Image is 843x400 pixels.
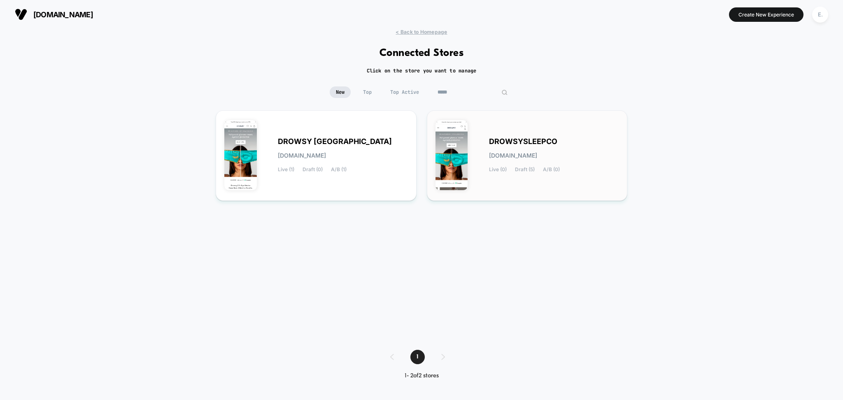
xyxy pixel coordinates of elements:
span: DROWSYSLEEPCO [489,139,557,144]
span: [DOMAIN_NAME] [278,153,326,158]
span: A/B (1) [331,167,347,172]
h2: Click on the store you want to manage [367,67,477,74]
img: DROWSYSLEEPCO [435,120,468,190]
img: Visually logo [15,8,27,21]
span: A/B (0) [543,167,560,172]
h1: Connected Stores [380,47,464,59]
button: [DOMAIN_NAME] [12,8,95,21]
span: Live (1) [278,167,294,172]
button: Create New Experience [729,7,803,22]
div: E. [812,7,828,23]
span: Draft (0) [303,167,323,172]
span: [DOMAIN_NAME] [33,10,93,19]
span: Top Active [384,86,425,98]
span: < Back to Homepage [396,29,447,35]
img: edit [501,89,508,95]
span: New [330,86,351,98]
span: 1 [410,350,425,364]
span: Live (0) [489,167,507,172]
div: 1 - 2 of 2 stores [382,372,461,379]
span: Draft (5) [515,167,535,172]
span: Top [357,86,378,98]
button: E. [810,6,831,23]
span: [DOMAIN_NAME] [489,153,537,158]
img: DROWSY_USA [224,120,257,190]
span: DROWSY [GEOGRAPHIC_DATA] [278,139,392,144]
